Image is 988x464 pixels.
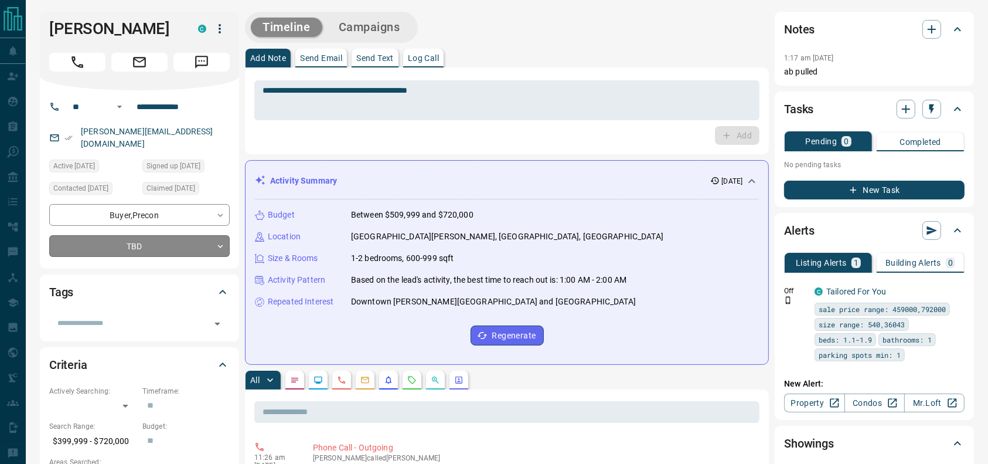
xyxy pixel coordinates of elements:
p: Budget: [142,421,230,432]
button: Campaigns [327,18,412,37]
p: Search Range: [49,421,137,432]
p: All [250,376,260,384]
p: Completed [900,138,941,146]
div: Notes [784,15,965,43]
h2: Showings [784,434,834,453]
svg: Calls [337,375,346,385]
span: bathrooms: 1 [883,334,932,346]
span: sale price range: 459000,792000 [819,303,946,315]
p: 0 [948,259,953,267]
p: Size & Rooms [268,252,318,265]
textarea: To enrich screen reader interactions, please activate Accessibility in Grammarly extension settings [263,86,751,116]
p: New Alert: [784,378,965,390]
div: condos.ca [815,287,823,296]
svg: Requests [407,375,417,385]
span: Contacted [DATE] [53,182,108,194]
h1: [PERSON_NAME] [49,19,180,38]
p: Off [784,286,808,296]
p: [DATE] [722,176,743,187]
p: Location [268,231,301,243]
div: Tasks [784,95,965,123]
div: Alerts [784,216,965,245]
button: Open [113,100,127,114]
span: parking spots min: 1 [819,349,901,361]
a: Mr.Loft [904,394,965,412]
div: Buyer , Precon [49,204,230,226]
div: Activity Summary[DATE] [255,170,759,192]
svg: Email Verified [64,134,73,142]
div: Sat Aug 16 2025 [49,182,137,198]
svg: Opportunities [431,375,440,385]
a: Condos [844,394,905,412]
p: 0 [844,137,849,145]
svg: Notes [290,375,299,385]
p: Pending [806,137,837,145]
p: Activity Pattern [268,274,325,286]
svg: Listing Alerts [384,375,393,385]
h2: Tasks [784,100,813,118]
p: [PERSON_NAME] called [PERSON_NAME] [313,454,755,462]
p: 1-2 bedrooms, 600-999 sqft [351,252,454,265]
p: Actively Searching: [49,386,137,397]
a: Property [784,394,844,412]
svg: Lead Browsing Activity [314,375,323,385]
p: Between $509,999 and $720,000 [351,209,473,221]
span: beds: 1.1-1.9 [819,334,872,346]
h2: Tags [49,283,73,302]
p: Repeated Interest [268,296,333,308]
p: Based on the lead's activity, the best time to reach out is: 1:00 AM - 2:00 AM [351,274,626,286]
button: Timeline [251,18,322,37]
div: Showings [784,429,965,458]
button: Regenerate [471,326,544,346]
p: [GEOGRAPHIC_DATA][PERSON_NAME], [GEOGRAPHIC_DATA], [GEOGRAPHIC_DATA] [351,231,663,243]
svg: Agent Actions [454,375,464,385]
a: [PERSON_NAME][EMAIL_ADDRESS][DOMAIN_NAME] [81,127,213,148]
span: Email [111,53,168,72]
div: Sat Aug 16 2025 [142,182,230,198]
p: Log Call [408,54,439,62]
div: Sat Aug 16 2025 [142,160,230,176]
p: No pending tasks [784,156,965,174]
button: Open [209,316,226,332]
p: Timeframe: [142,386,230,397]
p: Send Text [356,54,394,62]
p: Phone Call - Outgoing [313,442,755,454]
div: Criteria [49,351,230,379]
div: TBD [49,235,230,257]
div: Sat Aug 16 2025 [49,160,137,176]
p: Downtown [PERSON_NAME][GEOGRAPHIC_DATA] and [GEOGRAPHIC_DATA] [351,296,636,308]
span: Claimed [DATE] [147,182,195,194]
p: Listing Alerts [796,259,847,267]
p: Activity Summary [270,175,337,187]
span: Message [173,53,230,72]
button: New Task [784,181,965,199]
a: Tailored For You [826,287,886,296]
p: 1:17 am [DATE] [784,54,834,62]
p: Add Note [250,54,286,62]
svg: Emails [360,375,370,385]
div: condos.ca [198,25,206,33]
p: ab pulled [784,66,965,78]
p: Budget [268,209,295,221]
span: Signed up [DATE] [147,160,200,172]
p: Send Email [300,54,342,62]
span: Active [DATE] [53,160,95,172]
p: $399,999 - $720,000 [49,432,137,451]
svg: Push Notification Only [784,296,792,304]
span: Call [49,53,105,72]
div: Tags [49,278,230,306]
p: 11:26 am [254,453,295,462]
h2: Criteria [49,355,87,374]
p: 1 [854,259,858,267]
p: Building Alerts [885,259,941,267]
h2: Notes [784,20,815,39]
span: size range: 540,36043 [819,319,905,330]
h2: Alerts [784,221,815,240]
